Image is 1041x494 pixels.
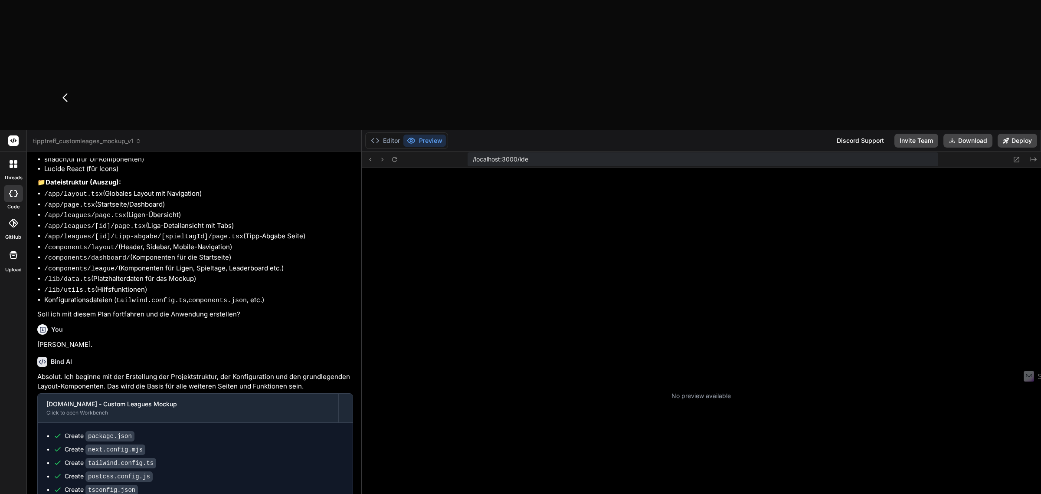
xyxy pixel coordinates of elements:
[671,392,731,400] p: No preview available
[5,266,22,273] label: Upload
[473,155,528,164] span: /localhost:3000/ide
[44,233,243,240] code: /app/leagues/[id]/tipp-abgabe/[spieltagId]/page.tsx
[403,135,446,147] button: Preview
[44,221,353,232] li: (Liga-Detailansicht mit Tabs)
[46,409,330,416] div: Click to open Workbench
[51,325,63,334] h6: You
[37,178,353,188] p: 📁
[44,231,353,242] li: (Tipp-Abgabe Seite)
[46,400,330,408] div: [DOMAIN_NAME] - Custom Leagues Mockup
[44,210,353,221] li: (Ligen-Übersicht)
[44,242,353,253] li: (Header, Sidebar, Mobile-Navigation)
[44,263,353,274] li: (Komponenten für Ligen, Spieltage, Leaderboard etc.)
[46,178,121,186] strong: Dateistruktur (Auszug):
[44,295,353,306] li: Konfigurationsdateien ( , , etc.)
[37,340,353,350] p: [PERSON_NAME].
[44,287,95,294] code: /lib/utils.ts
[7,203,20,211] label: code
[894,134,938,148] button: Invite Team
[998,134,1037,148] button: Deploy
[943,134,992,148] button: Download
[44,254,130,262] code: /components/dashboard/
[44,253,353,263] li: (Komponenten für die Startseite)
[65,472,153,481] div: Create
[44,265,118,273] code: /components/league/
[65,431,134,441] div: Create
[37,372,353,392] p: Absolut. Ich beginne mit der Erstellung der Projektstruktur, der Konfiguration und den grundlegen...
[44,212,126,219] code: /app/leagues/page.tsx
[44,155,353,165] li: shadcn/ui (für UI-Komponenten)
[51,357,72,366] h6: Bind AI
[44,191,103,198] code: /app/layout.tsx
[5,234,21,241] label: GitHub
[4,174,23,181] label: threads
[37,310,353,319] p: Soll ich mit diesem Plan fortfahren und die Anwendung erstellen?
[188,297,247,304] code: components.json
[65,445,145,454] div: Create
[85,471,153,482] code: postcss.config.js
[85,445,145,455] code: next.config.mjs
[367,135,403,147] button: Editor
[44,285,353,296] li: (Hilfsfunktionen)
[44,276,91,283] code: /lib/data.ts
[44,164,353,174] li: Lucide React (für Icons)
[116,297,187,304] code: tailwind.config.ts
[33,137,141,145] span: tipptreff_customleages_mockup_v1
[65,458,156,468] div: Create
[38,394,338,422] button: [DOMAIN_NAME] - Custom Leagues MockupClick to open Workbench
[85,458,156,468] code: tailwind.config.ts
[85,431,134,441] code: package.json
[831,134,889,148] div: Discord Support
[44,189,353,200] li: (Globales Layout mit Navigation)
[44,201,95,209] code: /app/page.tsx
[44,274,353,285] li: (Platzhalterdaten für das Mockup)
[44,223,146,230] code: /app/leagues/[id]/page.tsx
[44,244,118,251] code: /components/layout/
[44,200,353,211] li: (Startseite/Dashboard)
